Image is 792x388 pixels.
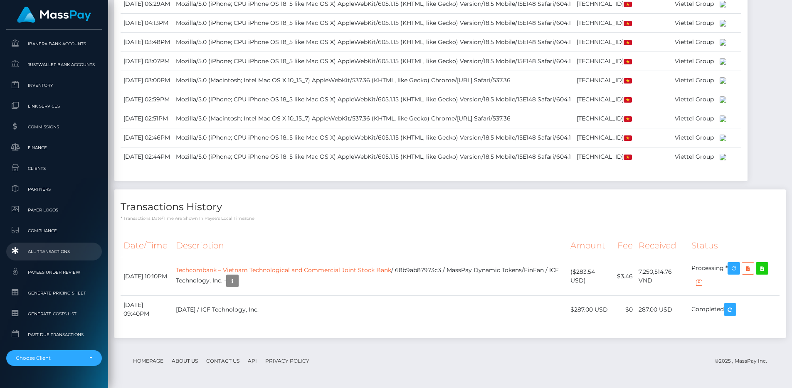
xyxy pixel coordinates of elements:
td: [TECHNICAL_ID] [574,109,635,128]
td: Viettel Group [672,128,717,147]
th: Date/Time [121,234,173,257]
td: Mozilla/5.0 (Macintosh; Intel Mac OS X 10_15_7) AppleWebKit/537.36 (KHTML, like Gecko) Chrome/[UR... [173,71,574,90]
a: Generate Costs List [6,305,102,323]
a: JustWallet Bank Accounts [6,56,102,74]
span: Link Services [10,101,99,111]
td: [TECHNICAL_ID] [574,71,635,90]
td: / 68b9ab87973c3 / MassPay Dynamic Tokens/FinFan / ICF Technology, Inc. - [173,257,567,296]
a: Link Services [6,97,102,115]
td: Mozilla/5.0 (iPhone; CPU iPhone OS 18_5 like Mac OS X) AppleWebKit/605.1.15 (KHTML, like Gecko) V... [173,128,574,147]
th: Description [173,234,567,257]
span: Inventory [10,81,99,90]
th: Received [636,234,688,257]
img: vn.png [624,135,632,141]
img: 200x100 [720,96,726,103]
td: Mozilla/5.0 (Macintosh; Intel Mac OS X 10_15_7) AppleWebKit/537.36 (KHTML, like Gecko) Chrome/[UR... [173,109,574,128]
th: Amount [567,234,614,257]
img: 200x100 [720,115,726,122]
td: Viettel Group [672,13,717,32]
td: Viettel Group [672,109,717,128]
td: [TECHNICAL_ID] [574,32,635,52]
td: ($283.54 USD) [567,257,614,296]
img: 200x100 [720,77,726,84]
td: [DATE] 03:00PM [121,71,173,90]
span: Commissions [10,122,99,132]
td: Mozilla/5.0 (iPhone; CPU iPhone OS 18_5 like Mac OS X) AppleWebKit/605.1.15 (KHTML, like Gecko) V... [173,32,574,52]
td: [TECHNICAL_ID] [574,128,635,147]
a: Ibanera Bank Accounts [6,35,102,53]
img: MassPay Logo [17,7,91,23]
a: Compliance [6,222,102,240]
td: [TECHNICAL_ID] [574,147,635,166]
a: Past Due Transactions [6,326,102,344]
td: [DATE] 02:44PM [121,147,173,166]
span: Finance [10,143,99,152]
a: Techcombank – Vietnam Technological and Commercial Joint Stock Bank [176,266,391,274]
td: Viettel Group [672,90,717,109]
td: Viettel Group [672,147,717,166]
img: vn.png [624,40,632,45]
a: Payer Logos [6,201,102,219]
img: vn.png [624,116,632,122]
span: Generate Pricing Sheet [10,288,99,298]
span: JustWallet Bank Accounts [10,60,99,69]
th: Status [688,234,780,257]
img: vn.png [624,78,632,83]
img: 200x100 [720,154,726,160]
td: [TECHNICAL_ID] [574,13,635,32]
span: Payees under Review [10,268,99,277]
img: 200x100 [720,135,726,141]
td: $287.00 USD [567,296,614,324]
td: Mozilla/5.0 (iPhone; CPU iPhone OS 18_5 like Mac OS X) AppleWebKit/605.1.15 (KHTML, like Gecko) V... [173,13,574,32]
a: Commissions [6,118,102,136]
img: vn.png [624,97,632,103]
a: All Transactions [6,243,102,260]
a: Finance [6,139,102,157]
td: [TECHNICAL_ID] [574,90,635,109]
td: [DATE] 02:46PM [121,128,173,147]
img: vn.png [624,155,632,160]
td: [DATE] 03:07PM [121,52,173,71]
td: $3.46 [614,257,636,296]
td: 287.00 USD [636,296,688,324]
th: Fee [614,234,636,257]
td: Completed [688,296,780,324]
td: [DATE] 04:13PM [121,13,173,32]
img: vn.png [624,21,632,26]
a: Homepage [130,354,167,367]
div: © 2025 , MassPay Inc. [715,356,773,366]
div: Choose Client [16,355,83,361]
a: Inventory [6,76,102,94]
img: 200x100 [720,58,726,65]
a: Partners [6,180,102,198]
td: [DATE] 02:51PM [121,109,173,128]
td: Mozilla/5.0 (iPhone; CPU iPhone OS 18_5 like Mac OS X) AppleWebKit/605.1.15 (KHTML, like Gecko) V... [173,90,574,109]
span: Past Due Transactions [10,330,99,339]
a: Payees under Review [6,263,102,281]
td: [DATE] / ICF Technology, Inc. [173,296,567,324]
p: * Transactions date/time are shown in payee's local timezone [121,215,780,221]
button: Choose Client [6,350,102,366]
img: 200x100 [720,39,726,46]
td: [DATE] 03:48PM [121,32,173,52]
span: Partners [10,184,99,194]
td: [DATE] 02:59PM [121,90,173,109]
a: About Us [168,354,201,367]
span: Generate Costs List [10,309,99,319]
span: Ibanera Bank Accounts [10,39,99,49]
td: Mozilla/5.0 (iPhone; CPU iPhone OS 18_5 like Mac OS X) AppleWebKit/605.1.15 (KHTML, like Gecko) V... [173,147,574,166]
span: Payer Logos [10,205,99,215]
td: 7,250,514.76 VND [636,257,688,296]
a: Privacy Policy [262,354,313,367]
span: All Transactions [10,247,99,256]
img: vn.png [624,2,632,7]
td: [DATE] 09:40PM [121,296,173,324]
a: Clients [6,160,102,177]
td: Processing * [688,257,780,296]
span: Clients [10,164,99,173]
img: vn.png [624,59,632,64]
span: Compliance [10,226,99,236]
img: 200x100 [720,1,726,7]
td: Viettel Group [672,71,717,90]
a: Contact Us [203,354,243,367]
